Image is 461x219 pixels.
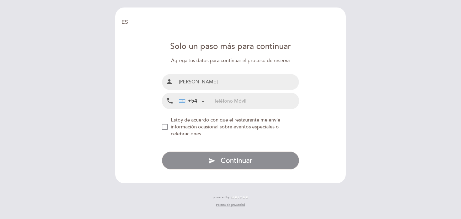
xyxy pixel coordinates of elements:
div: Solo un paso más para continuar [162,41,300,52]
input: Nombre y Apellido [176,74,299,90]
md-checkbox: NEW_MODAL_AGREE_RESTAURANT_SEND_OCCASIONAL_INFO [162,117,300,137]
div: Agrega tus datos para continuar el proceso de reserva [162,57,300,64]
img: MEITRE [231,196,248,199]
a: Política de privacidad [216,203,245,207]
span: Continuar [221,156,252,165]
button: send Continuar [162,151,300,169]
div: Argentina: +54 [177,93,207,109]
a: powered by [213,195,248,199]
div: +54 [179,97,197,105]
i: send [208,157,215,164]
i: local_phone [166,97,173,105]
span: powered by [213,195,230,199]
span: Estoy de acuerdo con que el restaurante me envíe información ocasional sobre eventos especiales o... [171,117,280,137]
i: person [166,78,173,85]
input: Teléfono Móvil [214,93,299,109]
